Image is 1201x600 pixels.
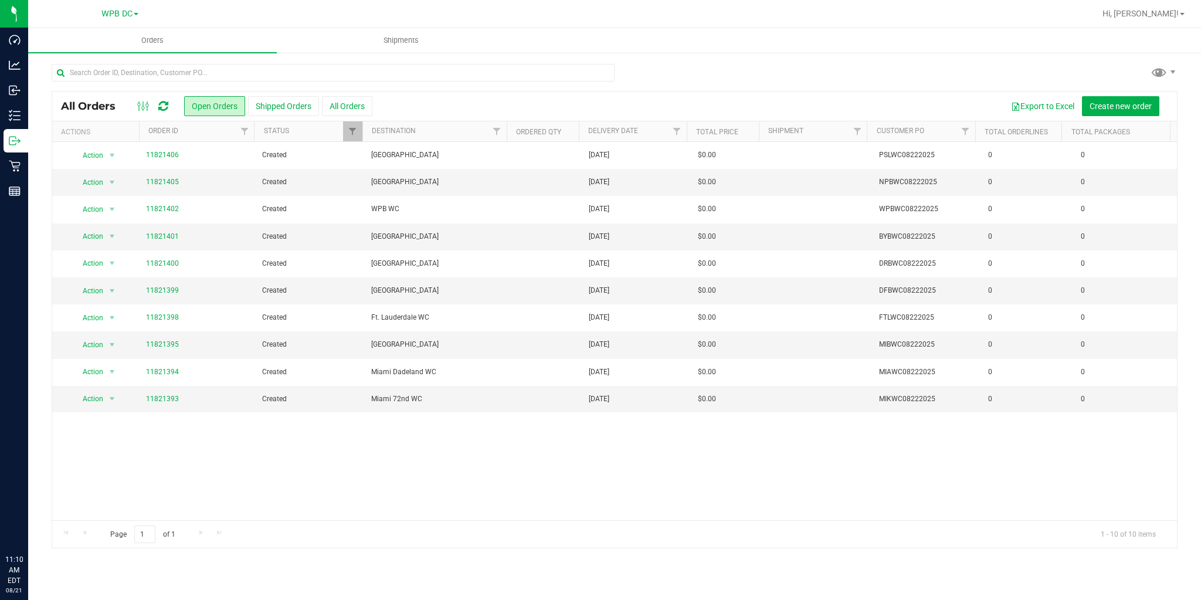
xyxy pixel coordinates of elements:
span: [DATE] [589,258,609,269]
span: 0 [988,285,992,296]
span: DFBWC08222025 [879,285,974,296]
span: DRBWC08222025 [879,258,974,269]
span: select [104,391,119,407]
span: Page of 1 [100,526,185,544]
span: $0.00 [698,150,716,161]
a: Total Orderlines [985,128,1048,136]
span: $0.00 [698,258,716,269]
span: Action [72,283,104,299]
span: Created [262,339,357,350]
span: [DATE] [589,231,609,242]
span: 0 [1075,174,1091,191]
span: 0 [988,312,992,323]
span: PSLWC08222025 [879,150,974,161]
span: Action [72,147,104,164]
span: 0 [1075,228,1091,245]
span: [DATE] [589,285,609,296]
span: FTLWC08222025 [879,312,974,323]
a: Shipment [768,127,803,135]
a: Destination [372,127,416,135]
a: 11821398 [146,312,179,323]
span: MIKWC08222025 [879,394,974,405]
span: Action [72,255,104,272]
a: Filter [343,121,362,141]
span: Create new order [1090,101,1152,111]
a: Orders [28,28,277,53]
button: Shipped Orders [248,96,319,116]
span: Orders [125,35,179,46]
span: 0 [988,367,992,378]
span: [DATE] [589,339,609,350]
a: Delivery Date [588,127,638,135]
span: Action [72,391,104,407]
button: All Orders [322,96,372,116]
span: Miami 72nd WC [371,394,502,405]
span: 0 [1075,391,1091,408]
span: 0 [1075,336,1091,353]
span: select [104,201,119,218]
span: Action [72,174,104,191]
span: MIAWC08222025 [879,367,974,378]
span: Action [72,228,104,245]
span: select [104,255,119,272]
span: Created [262,150,357,161]
span: [GEOGRAPHIC_DATA] [371,285,502,296]
span: $0.00 [698,312,716,323]
span: [DATE] [589,367,609,378]
span: [GEOGRAPHIC_DATA] [371,231,502,242]
span: Miami Dadeland WC [371,367,502,378]
a: Filter [956,121,975,141]
span: $0.00 [698,231,716,242]
span: select [104,337,119,353]
span: $0.00 [698,285,716,296]
a: 11821405 [146,177,179,188]
span: Created [262,231,357,242]
iframe: Resource center unread badge [35,504,49,518]
input: 1 [134,526,155,544]
span: [DATE] [589,150,609,161]
span: WPBWC08222025 [879,204,974,215]
span: select [104,147,119,164]
button: Open Orders [184,96,245,116]
span: Created [262,285,357,296]
span: select [104,310,119,326]
span: 0 [1075,309,1091,326]
span: [GEOGRAPHIC_DATA] [371,339,502,350]
a: 11821393 [146,394,179,405]
span: Action [72,310,104,326]
a: Shipments [277,28,525,53]
span: [DATE] [589,204,609,215]
a: 11821395 [146,339,179,350]
span: [GEOGRAPHIC_DATA] [371,258,502,269]
button: Create new order [1082,96,1159,116]
a: 11821400 [146,258,179,269]
a: Status [264,127,289,135]
span: Created [262,312,357,323]
span: Action [72,364,104,380]
span: Created [262,394,357,405]
span: Action [72,201,104,218]
a: Total Price [696,128,738,136]
span: Hi, [PERSON_NAME]! [1102,9,1179,18]
a: Filter [847,121,867,141]
span: $0.00 [698,204,716,215]
span: select [104,228,119,245]
span: [DATE] [589,177,609,188]
span: [GEOGRAPHIC_DATA] [371,177,502,188]
span: [GEOGRAPHIC_DATA] [371,150,502,161]
span: 0 [988,150,992,161]
span: 0 [988,339,992,350]
a: Filter [487,121,507,141]
inline-svg: Dashboard [9,34,21,46]
span: 0 [988,231,992,242]
span: $0.00 [698,394,716,405]
span: 0 [988,258,992,269]
span: 0 [1075,255,1091,272]
span: $0.00 [698,367,716,378]
a: 11821402 [146,204,179,215]
inline-svg: Inventory [9,110,21,121]
inline-svg: Inbound [9,84,21,96]
span: 0 [1075,364,1091,381]
inline-svg: Reports [9,185,21,197]
span: WPB DC [101,9,133,19]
